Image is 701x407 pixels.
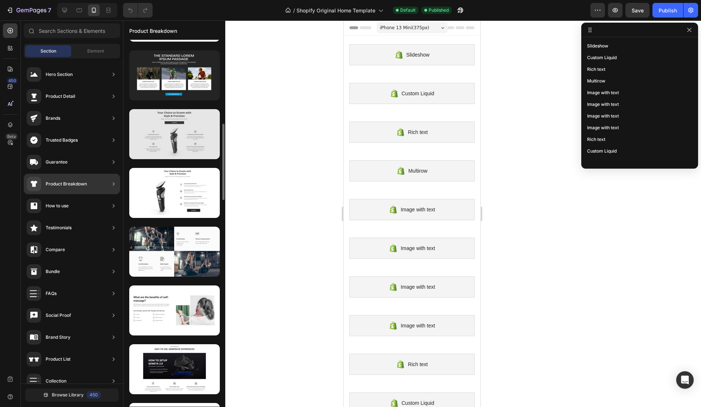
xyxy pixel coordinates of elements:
div: Bundle [46,268,60,275]
div: Open Intercom Messenger [676,371,694,389]
div: Brand Story [46,334,70,341]
div: Product Detail [46,93,75,100]
span: Image with text [587,101,619,108]
span: Custom Liquid [587,147,617,155]
div: Hero Section [46,71,73,78]
span: / [293,7,295,14]
iframe: Design area [344,20,480,407]
div: Social Proof [46,312,71,319]
input: Search Sections & Elements [24,23,120,38]
div: Product Breakdown [46,180,87,188]
span: Browse Library [52,392,84,398]
p: 7 [48,6,51,15]
div: How to use [46,202,69,210]
div: Publish [659,7,677,14]
span: Element [87,48,104,54]
button: 7 [3,3,54,18]
span: Multirow [587,77,605,85]
span: Rich text [587,66,605,73]
div: 450 [7,78,18,84]
span: Rich text [587,136,605,143]
span: Section [41,48,56,54]
div: Compare [46,246,65,253]
div: Beta [5,134,18,139]
span: Rich text [587,159,605,166]
span: Published [429,7,449,14]
span: Default [400,7,415,14]
span: Image with text [587,124,619,131]
div: Undo/Redo [123,3,153,18]
div: Testimonials [46,224,72,231]
div: Collection [46,377,66,385]
span: Custom Liquid [58,378,91,387]
span: Save [632,7,644,14]
div: Brands [46,115,60,122]
span: Custom Liquid [587,54,617,61]
span: Image with text [587,89,619,96]
span: Image with text [587,112,619,120]
div: Product List [46,356,70,363]
div: 450 [87,391,101,399]
div: Trusted Badges [46,137,78,144]
div: Guarantee [46,158,68,166]
span: Shopify Original Home Template [296,7,375,14]
button: Browse Library450 [25,388,119,402]
div: FAQs [46,290,57,297]
button: Publish [652,3,683,18]
button: Save [625,3,650,18]
span: Slideshow [587,42,608,50]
